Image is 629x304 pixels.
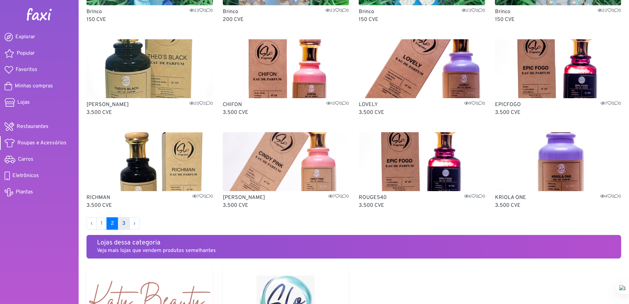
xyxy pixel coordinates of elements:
[359,132,485,209] a: ROUGE540 ROUGE540600 3.500 CVE
[86,132,213,191] img: RICHMAN
[223,39,349,98] img: CHIFON
[359,194,485,202] p: ROUGE540
[495,39,621,98] img: EPICFOGO
[359,101,485,109] p: LOVELY
[464,101,485,107] span: 9 0 0
[15,82,53,90] span: Minhas compras
[18,155,33,163] span: Carros
[86,101,213,109] p: [PERSON_NAME]
[464,194,485,200] span: 6 0 0
[223,16,349,24] p: 200 CVE
[462,8,485,14] span: 23 0 0
[96,217,107,230] a: 1
[600,194,621,200] span: 4 0 0
[223,101,349,109] p: CHIFON
[359,16,485,24] p: 150 CVE
[86,202,213,209] p: 3.500 CVE
[86,109,213,116] p: 3.500 CVE
[223,202,349,209] p: 3.500 CVE
[359,8,485,16] p: Brinco
[598,8,621,14] span: 22 0 0
[495,39,621,116] a: EPICFOGO EPICFOGO700 3.500 CVE
[223,8,349,16] p: Brinco
[17,49,35,57] span: Popular
[359,39,485,116] a: LOVELY LOVELY900 3.500 CVE
[495,109,621,116] p: 3.500 CVE
[86,217,97,230] a: « Anterior
[359,39,485,98] img: LOVELY
[16,188,33,196] span: Plantas
[495,16,621,24] p: 150 CVE
[97,247,611,255] p: Veja mais lojas que vendem produtos semelhantes
[495,8,621,16] p: Brinco
[106,217,118,230] span: 2
[86,194,213,202] p: RICHMAN
[359,109,485,116] p: 3.500 CVE
[17,123,48,131] span: Restaurantes
[86,16,213,24] p: 150 CVE
[495,132,621,209] a: KRIOLA ONE KRIOLA ONE400 3.500 CVE
[326,101,349,107] span: 10 0 0
[223,132,349,191] img: CINDY PINK
[129,217,140,230] a: Proximo »
[189,8,213,14] span: 23 0 0
[223,39,349,116] a: CHIFON CHIFON1000 3.500 CVE
[223,132,349,209] a: CINDY PINK [PERSON_NAME]700 3.500 CVE
[16,66,37,74] span: Favoritos
[223,194,349,202] p: [PERSON_NAME]
[359,132,485,191] img: ROUGE540
[600,101,621,107] span: 7 0 0
[86,39,213,98] img: Theo'sBlack
[97,239,611,247] h5: Lojas dessa categoria
[325,8,349,14] span: 23 0 0
[359,202,485,209] p: 3.500 CVE
[17,98,30,106] span: Lojas
[189,101,213,107] span: 20 2 0
[192,194,213,200] span: 7 0 0
[495,101,621,109] p: EPICFOGO
[118,217,130,230] a: 3
[495,202,621,209] p: 3.500 CVE
[86,39,213,116] a: Theo'sBlack [PERSON_NAME]2020 3.500 CVE
[15,33,35,41] span: Explorar
[86,132,213,209] a: RICHMAN RICHMAN700 3.500 CVE
[12,172,39,180] span: Eletrônicos
[223,109,349,116] p: 3.500 CVE
[86,8,213,16] p: Brinco
[328,194,349,200] span: 7 0 0
[495,132,621,191] img: KRIOLA ONE
[17,139,67,147] span: Roupas e Acessórios
[495,194,621,202] p: KRIOLA ONE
